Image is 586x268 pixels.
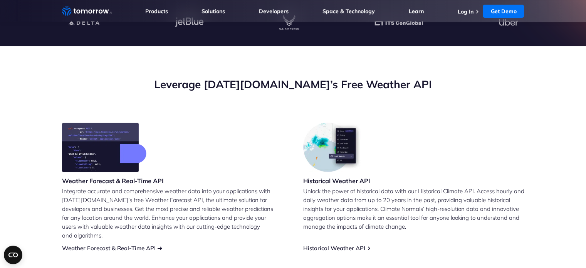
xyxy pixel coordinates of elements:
h2: Leverage [DATE][DOMAIN_NAME]’s Free Weather API [62,77,524,92]
a: Developers [259,8,289,15]
a: Learn [409,8,424,15]
p: Integrate accurate and comprehensive weather data into your applications with [DATE][DOMAIN_NAME]... [62,187,283,240]
a: Weather Forecast & Real-Time API [62,244,156,252]
button: Open CMP widget [4,246,22,264]
a: Solutions [201,8,225,15]
a: Products [145,8,168,15]
a: Home link [62,5,112,17]
a: Space & Technology [322,8,375,15]
a: Get Demo [483,5,524,18]
a: Log In [457,8,473,15]
h3: Weather Forecast & Real-Time API [62,177,164,185]
p: Unlock the power of historical data with our Historical Climate API. Access hourly and daily weat... [303,187,524,231]
a: Historical Weather API [303,244,365,252]
h3: Historical Weather API [303,177,370,185]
